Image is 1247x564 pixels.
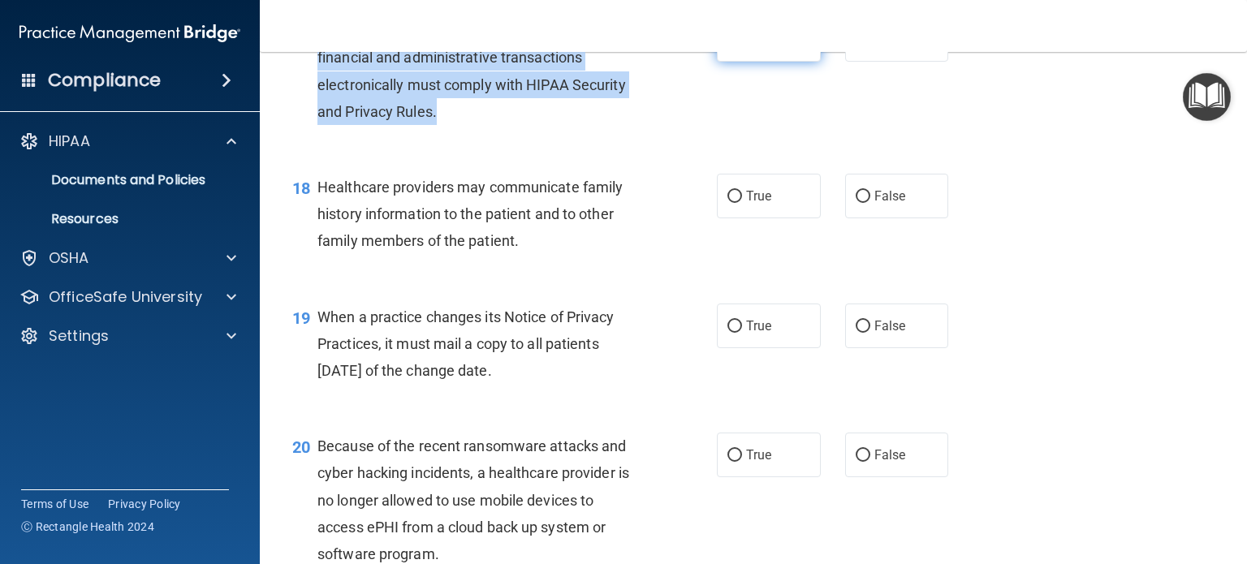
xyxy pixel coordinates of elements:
[48,69,161,92] h4: Compliance
[21,496,88,512] a: Terms of Use
[727,321,742,333] input: True
[19,287,236,307] a: OfficeSafe University
[49,248,89,268] p: OSHA
[19,326,236,346] a: Settings
[856,191,870,203] input: False
[1183,73,1231,121] button: Open Resource Center
[317,179,623,249] span: Healthcare providers may communicate family history information to the patient and to other famil...
[292,437,310,457] span: 20
[317,308,615,379] span: When a practice changes its Notice of Privacy Practices, it must mail a copy to all patients [DAT...
[19,248,236,268] a: OSHA
[11,211,232,227] p: Resources
[19,17,240,50] img: PMB logo
[292,179,310,198] span: 18
[727,191,742,203] input: True
[856,321,870,333] input: False
[317,22,626,120] span: Health care providers who conduct certain financial and administrative transactions electronicall...
[317,437,629,562] span: Because of the recent ransomware attacks and cyber hacking incidents, a healthcare provider is no...
[11,172,232,188] p: Documents and Policies
[874,447,906,463] span: False
[49,131,90,151] p: HIPAA
[746,318,771,334] span: True
[108,496,181,512] a: Privacy Policy
[746,188,771,204] span: True
[727,450,742,462] input: True
[49,326,109,346] p: Settings
[21,519,154,535] span: Ⓒ Rectangle Health 2024
[874,188,906,204] span: False
[746,447,771,463] span: True
[874,318,906,334] span: False
[19,131,236,151] a: HIPAA
[49,287,202,307] p: OfficeSafe University
[856,450,870,462] input: False
[292,308,310,328] span: 19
